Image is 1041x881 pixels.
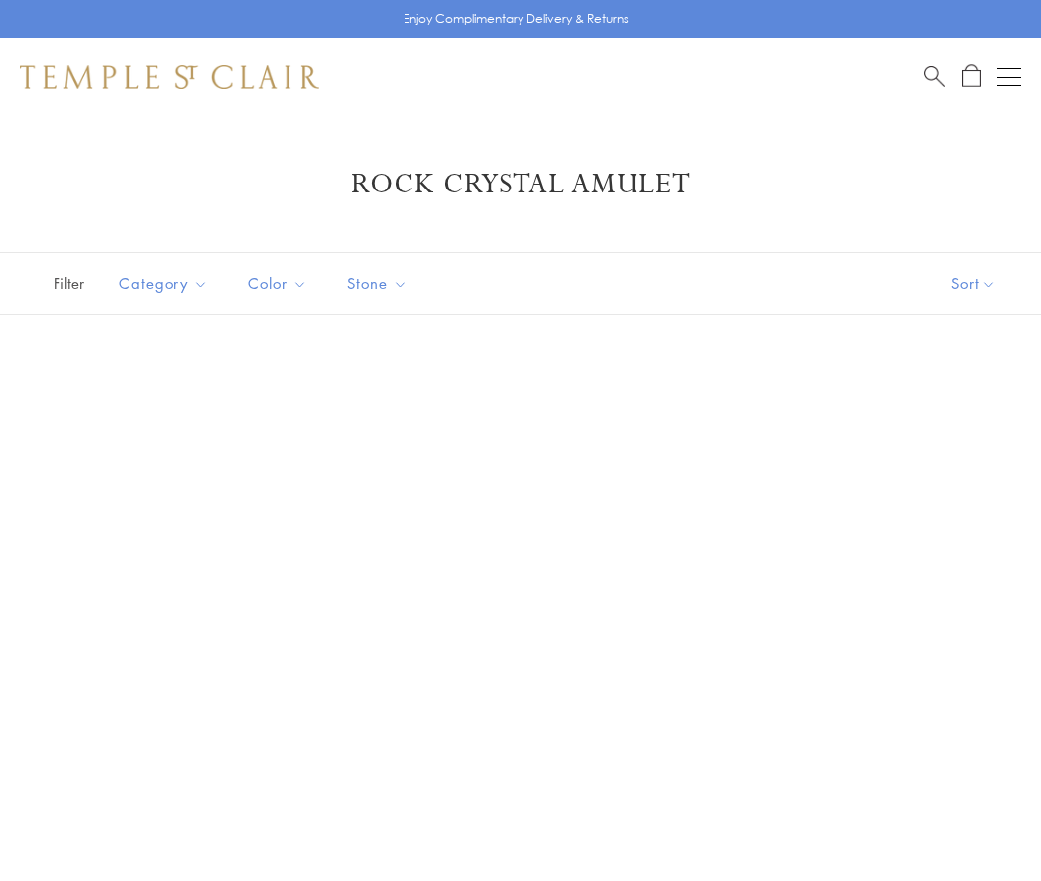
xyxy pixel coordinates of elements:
[20,65,319,89] img: Temple St. Clair
[233,261,322,306] button: Color
[906,253,1041,314] button: Show sort by
[104,261,223,306] button: Category
[924,64,945,89] a: Search
[238,271,322,296] span: Color
[337,271,422,296] span: Stone
[404,9,629,29] p: Enjoy Complimentary Delivery & Returns
[997,65,1021,89] button: Open navigation
[109,271,223,296] span: Category
[50,167,991,202] h1: Rock Crystal Amulet
[332,261,422,306] button: Stone
[962,64,981,89] a: Open Shopping Bag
